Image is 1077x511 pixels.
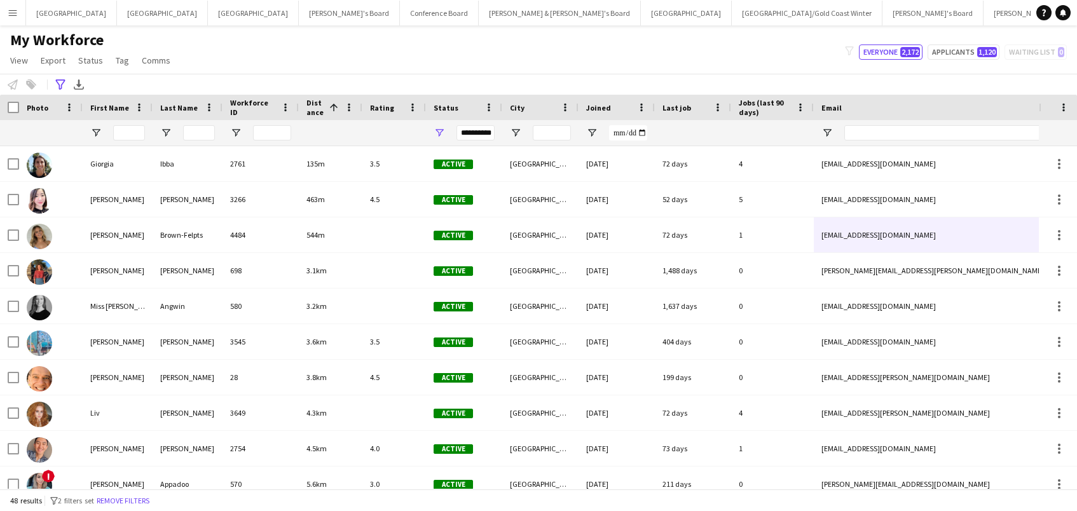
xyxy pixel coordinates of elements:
div: [PERSON_NAME] [153,324,223,359]
div: Angwin [153,289,223,324]
div: 404 days [655,324,731,359]
div: [PERSON_NAME][EMAIL_ADDRESS][DOMAIN_NAME] [814,467,1068,501]
a: Status [73,52,108,69]
div: 211 days [655,467,731,501]
span: Active [434,480,473,489]
a: Comms [137,52,175,69]
div: 4.5 [362,360,426,395]
span: Distance [306,98,324,117]
div: 1 [731,217,814,252]
button: Applicants1,120 [928,44,999,60]
button: [GEOGRAPHIC_DATA] [208,1,299,25]
div: [GEOGRAPHIC_DATA] [502,146,579,181]
span: Last job [662,103,691,112]
div: 72 days [655,146,731,181]
div: 570 [223,467,299,501]
div: [EMAIL_ADDRESS][PERSON_NAME][DOMAIN_NAME] [814,360,1068,395]
button: [GEOGRAPHIC_DATA] [641,1,732,25]
button: Open Filter Menu [230,127,242,139]
a: Tag [111,52,134,69]
div: [PERSON_NAME][EMAIL_ADDRESS][PERSON_NAME][DOMAIN_NAME] [814,253,1068,288]
span: 544m [306,230,325,240]
div: [GEOGRAPHIC_DATA] [502,395,579,430]
span: Last Name [160,103,198,112]
div: [DATE] [579,467,655,501]
span: 135m [306,159,325,168]
img: Lucy Simper [27,259,52,285]
img: Daniel Wilson [27,366,52,392]
span: Active [434,302,473,311]
div: 0 [731,289,814,324]
span: Joined [586,103,611,112]
div: [PERSON_NAME] [83,467,153,501]
div: [GEOGRAPHIC_DATA] [502,431,579,466]
div: 2754 [223,431,299,466]
div: 3649 [223,395,299,430]
button: Open Filter Menu [434,127,445,139]
div: [DATE] [579,182,655,217]
span: Photo [27,103,48,112]
div: [EMAIL_ADDRESS][DOMAIN_NAME] [814,431,1068,466]
div: [PERSON_NAME] [153,360,223,395]
div: [PERSON_NAME] [83,431,153,466]
div: 73 days [655,431,731,466]
div: 0 [731,324,814,359]
div: Ibba [153,146,223,181]
div: [PERSON_NAME] [83,253,153,288]
input: First Name Filter Input [113,125,145,140]
div: [GEOGRAPHIC_DATA] [502,324,579,359]
div: 4484 [223,217,299,252]
img: Miss Alyssa Angwin [27,295,52,320]
span: Active [434,409,473,418]
span: Active [434,266,473,276]
div: 72 days [655,217,731,252]
button: Open Filter Menu [586,127,598,139]
div: [DATE] [579,395,655,430]
img: Chloe Brown-Felpts [27,224,52,249]
span: City [510,103,525,112]
img: Liv Richardson [27,402,52,427]
span: First Name [90,103,129,112]
span: Status [78,55,103,66]
a: Export [36,52,71,69]
span: Active [434,337,473,347]
div: [DATE] [579,431,655,466]
span: 3.1km [306,266,327,275]
span: Tag [116,55,129,66]
div: 3.5 [362,146,426,181]
input: Workforce ID Filter Input [253,125,291,140]
button: Open Filter Menu [821,127,833,139]
span: Active [434,373,473,383]
div: [PERSON_NAME] [153,431,223,466]
button: Open Filter Menu [510,127,521,139]
div: 0 [731,360,814,395]
div: 1 [731,431,814,466]
div: 1,488 days [655,253,731,288]
img: Yan Chi Yancy Cheung [27,188,52,214]
input: Last Name Filter Input [183,125,215,140]
div: Liv [83,395,153,430]
div: [DATE] [579,217,655,252]
div: 1,637 days [655,289,731,324]
span: Jobs (last 90 days) [739,98,791,117]
div: 5 [731,182,814,217]
div: 72 days [655,395,731,430]
div: Appadoo [153,467,223,501]
div: 3545 [223,324,299,359]
div: [EMAIL_ADDRESS][DOMAIN_NAME] [814,324,1068,359]
div: [DATE] [579,253,655,288]
span: Export [41,55,65,66]
div: Giorgia [83,146,153,181]
div: 4 [731,146,814,181]
div: 4.5 [362,182,426,217]
div: [GEOGRAPHIC_DATA] [502,360,579,395]
div: 3266 [223,182,299,217]
button: Everyone2,172 [859,44,923,60]
span: 5.6km [306,479,327,489]
span: ! [42,470,55,482]
div: [DATE] [579,360,655,395]
span: Active [434,444,473,454]
div: 0 [731,467,814,501]
button: Remove filters [94,494,152,508]
img: Ivan Hui [27,437,52,463]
